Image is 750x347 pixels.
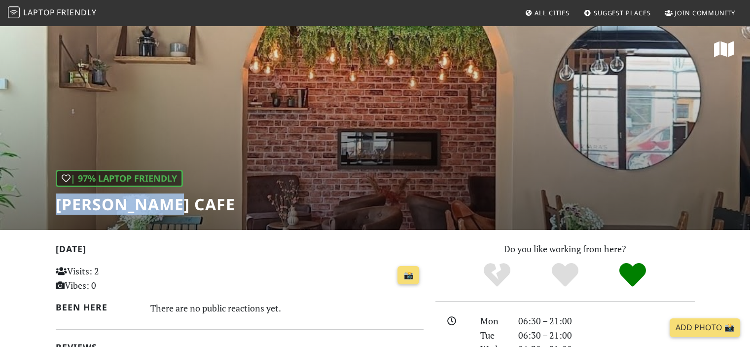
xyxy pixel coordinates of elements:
[8,6,20,18] img: LaptopFriendly
[512,328,701,343] div: 06:30 – 21:00
[474,314,512,328] div: Mon
[521,4,573,22] a: All Cities
[670,318,740,337] a: Add Photo 📸
[435,242,695,256] p: Do you like working from here?
[531,262,599,289] div: Yes
[599,262,667,289] div: Definitely!
[675,8,735,17] span: Join Community
[56,264,171,293] p: Visits: 2 Vibes: 0
[463,262,531,289] div: No
[150,300,424,316] div: There are no public reactions yet.
[594,8,651,17] span: Suggest Places
[512,314,701,328] div: 06:30 – 21:00
[661,4,739,22] a: Join Community
[8,4,97,22] a: LaptopFriendly LaptopFriendly
[580,4,655,22] a: Suggest Places
[56,244,424,258] h2: [DATE]
[56,302,139,312] h2: Been here
[56,195,235,214] h1: [PERSON_NAME] Cafe
[474,328,512,343] div: Tue
[535,8,570,17] span: All Cities
[57,7,96,18] span: Friendly
[56,170,183,187] div: | 97% Laptop Friendly
[23,7,55,18] span: Laptop
[397,266,419,285] a: 📸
